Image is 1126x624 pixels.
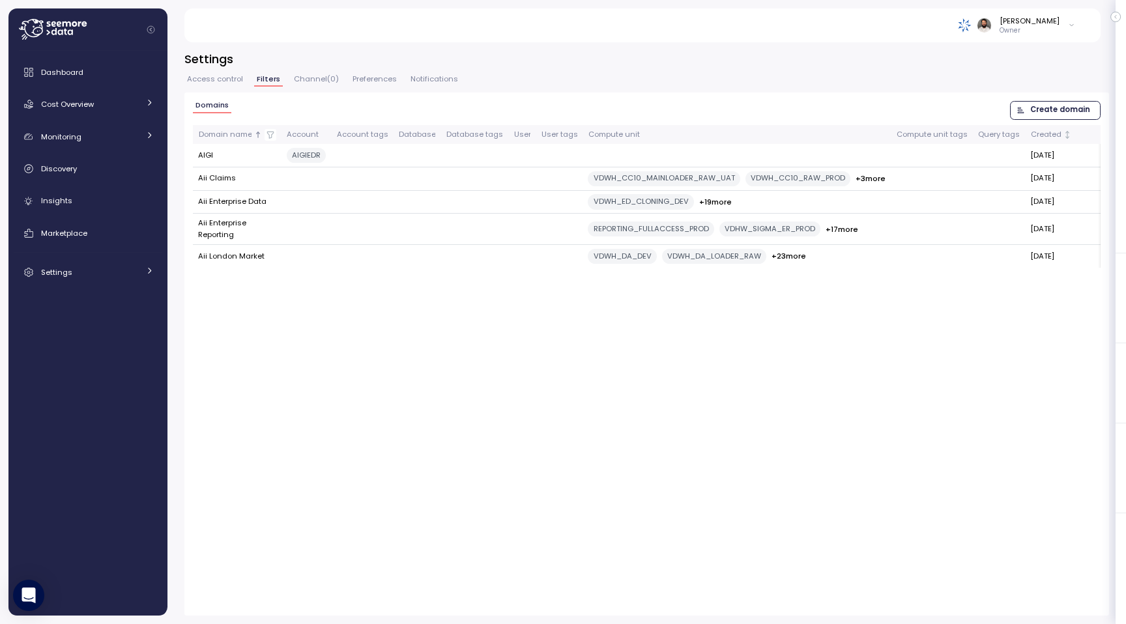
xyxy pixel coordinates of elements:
[14,188,162,214] a: Insights
[41,267,72,277] span: Settings
[336,129,388,141] div: Account tags
[588,249,656,264] div: VDWH_DA_DEV
[1010,101,1101,120] button: Create domain
[143,25,159,35] button: Collapse navigation
[1063,130,1072,139] div: Not sorted
[411,76,458,83] span: Notifications
[977,18,991,32] img: ACg8ocLskjvUhBDgxtSFCRx4ztb74ewwa1VrVEuDBD_Ho1mrTsQB-QE=s96-c
[193,245,281,268] td: Aii London Market
[14,59,162,85] a: Dashboard
[193,167,281,191] td: Aii Claims
[662,249,766,264] div: VDWH_DA_LOADER_RAW
[1000,16,1060,26] div: [PERSON_NAME]
[257,76,280,83] span: Filters
[1000,26,1060,35] p: Owner
[588,194,693,209] div: VDWH_ED_CLONING_DEV
[1025,191,1077,214] td: [DATE]
[193,191,281,214] td: Aii Enterprise Data
[1025,125,1077,144] th: CreatedNot sorted
[253,130,263,139] div: Sorted ascending
[398,129,435,141] div: Database
[198,129,252,141] div: Domain name
[353,76,397,83] span: Preferences
[193,144,281,167] td: AIGI
[588,129,886,141] div: Compute unit
[588,171,740,186] div: VDWH_CC10_MAINLOADER_RAW_UAT
[856,173,886,184] p: + 3 more
[193,125,281,144] th: Domain nameSorted ascending
[745,171,850,186] div: VDWH_CC10_RAW_PROD
[1025,214,1077,245] td: [DATE]
[446,129,503,141] div: Database tags
[699,197,732,207] p: + 19 more
[1025,167,1077,191] td: [DATE]
[1030,102,1090,119] span: Create domain
[14,156,162,182] a: Discovery
[184,51,1109,67] h3: Settings
[294,76,339,83] span: Channel ( 0 )
[588,221,714,236] div: REPORTING_FULLACCESS_PROD
[41,195,72,206] span: Insights
[41,67,83,78] span: Dashboard
[287,129,326,141] div: Account
[187,76,243,83] span: Access control
[41,132,81,142] span: Monitoring
[13,580,44,611] div: Open Intercom Messenger
[719,221,820,236] div: VDHW_SIGMA_ER_PROD
[826,224,858,234] p: + 17 more
[513,129,530,141] div: User
[41,99,94,109] span: Cost Overview
[14,259,162,285] a: Settings
[195,102,229,109] span: Domains
[14,220,162,246] a: Marketplace
[287,148,326,163] div: AIGIEDR
[896,129,967,141] div: Compute unit tags
[978,129,1020,141] div: Query tags
[1025,245,1077,268] td: [DATE]
[193,214,281,245] td: Aii Enterprise Reporting
[41,163,77,174] span: Discovery
[1030,129,1061,141] div: Created
[541,129,577,141] div: User tags
[958,18,972,32] img: 68790ce639d2d68da1992664.PNG
[772,251,806,261] p: + 23 more
[1025,144,1077,167] td: [DATE]
[14,124,162,150] a: Monitoring
[14,91,162,117] a: Cost Overview
[41,228,87,238] span: Marketplace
